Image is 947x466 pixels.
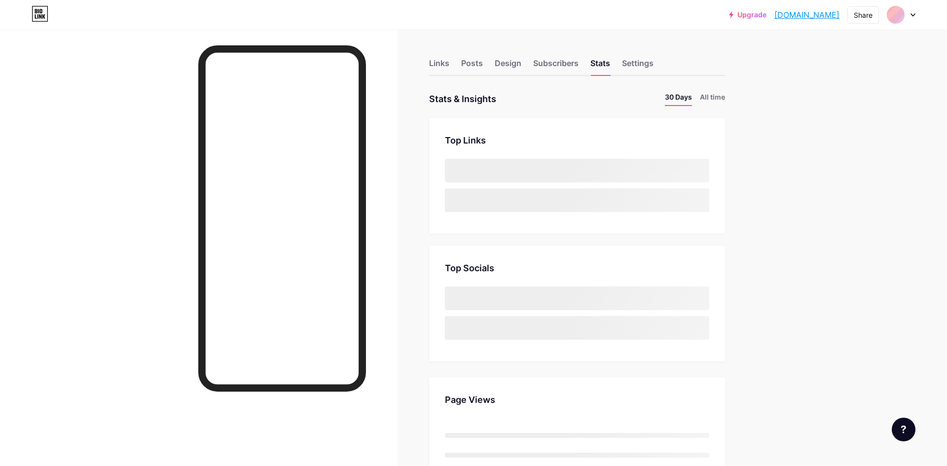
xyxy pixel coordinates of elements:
[445,134,709,147] div: Top Links
[445,261,709,275] div: Top Socials
[665,92,692,106] li: 30 Days
[495,57,521,75] div: Design
[461,57,483,75] div: Posts
[854,10,873,20] div: Share
[590,57,610,75] div: Stats
[774,9,839,21] a: [DOMAIN_NAME]
[700,92,725,106] li: All time
[622,57,654,75] div: Settings
[429,92,496,106] div: Stats & Insights
[533,57,579,75] div: Subscribers
[429,57,449,75] div: Links
[729,11,766,19] a: Upgrade
[445,393,709,406] div: Page Views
